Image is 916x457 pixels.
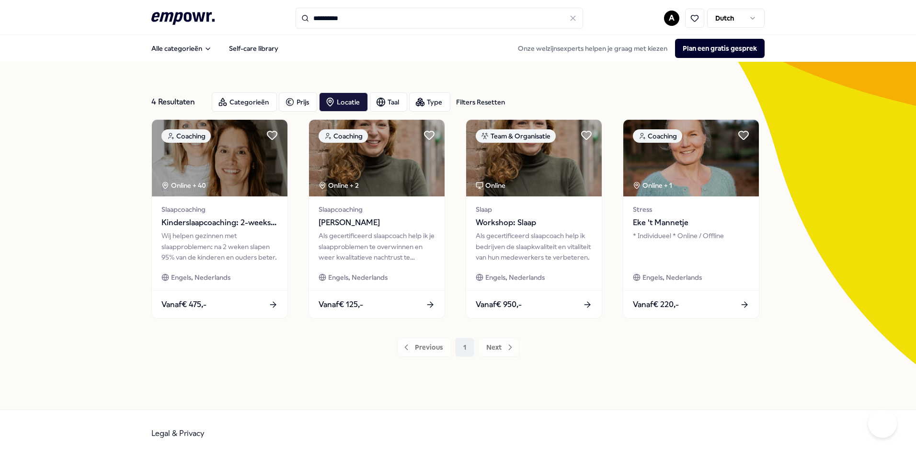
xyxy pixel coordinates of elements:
a: Self-care library [221,39,286,58]
button: Plan een gratis gesprek [675,39,765,58]
img: package image [152,120,287,196]
button: A [664,11,679,26]
iframe: Help Scout Beacon - Open [868,409,897,438]
div: Wij helpen gezinnen met slaapproblemen: na 2 weken slapen 95% van de kinderen en ouders beter. [161,230,278,263]
span: Vanaf € 475,- [161,298,206,311]
span: Slaapcoaching [161,204,278,215]
button: Prijs [279,92,317,112]
img: package image [623,120,759,196]
nav: Main [144,39,286,58]
div: Coaching [633,129,682,143]
span: Eke 't Mannetje [633,217,749,229]
div: Als gecertificeerd slaapcoach help ik bedrijven de slaapkwaliteit en vitaliteit van hun medewerke... [476,230,592,263]
img: package image [466,120,602,196]
div: Online + 40 [161,180,206,191]
span: Engels, Nederlands [485,272,545,283]
a: package imageTeam & OrganisatieOnlineSlaapWorkshop: SlaapAls gecertificeerd slaapcoach help ik be... [466,119,602,319]
div: Onze welzijnsexperts helpen je graag met kiezen [510,39,765,58]
div: Online + 2 [319,180,359,191]
button: Type [409,92,450,112]
a: package imageCoachingOnline + 40SlaapcoachingKinderslaapcoaching: 2-weekse slaapcoach trajectenWi... [151,119,288,319]
span: Slaap [476,204,592,215]
div: Filters Resetten [456,97,505,107]
img: package image [309,120,445,196]
a: package imageCoachingOnline + 2Slaapcoaching[PERSON_NAME]Als gecertificeerd slaapcoach help ik je... [309,119,445,319]
div: Team & Organisatie [476,129,556,143]
a: Legal & Privacy [151,429,205,438]
button: Taal [370,92,407,112]
div: Coaching [161,129,211,143]
span: [PERSON_NAME] [319,217,435,229]
span: Workshop: Slaap [476,217,592,229]
a: package imageCoachingOnline + 1StressEke 't Mannetje* Individueel * Online / OfflineEngels, Neder... [623,119,759,319]
span: Slaapcoaching [319,204,435,215]
span: Vanaf € 950,- [476,298,522,311]
button: Categorieën [212,92,277,112]
div: Online + 1 [633,180,672,191]
div: * Individueel * Online / Offline [633,230,749,263]
span: Engels, Nederlands [328,272,388,283]
div: Online [476,180,505,191]
span: Engels, Nederlands [171,272,230,283]
span: Vanaf € 125,- [319,298,363,311]
span: Stress [633,204,749,215]
button: Alle categorieën [144,39,219,58]
button: Locatie [319,92,368,112]
div: 4 Resultaten [151,92,204,112]
span: Engels, Nederlands [642,272,702,283]
input: Search for products, categories or subcategories [296,8,583,29]
div: Als gecertificeerd slaapcoach help ik je slaapproblemen te overwinnen en weer kwalitatieve nachtr... [319,230,435,263]
span: Vanaf € 220,- [633,298,679,311]
span: Kinderslaapcoaching: 2-weekse slaapcoach trajecten [161,217,278,229]
div: Coaching [319,129,368,143]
